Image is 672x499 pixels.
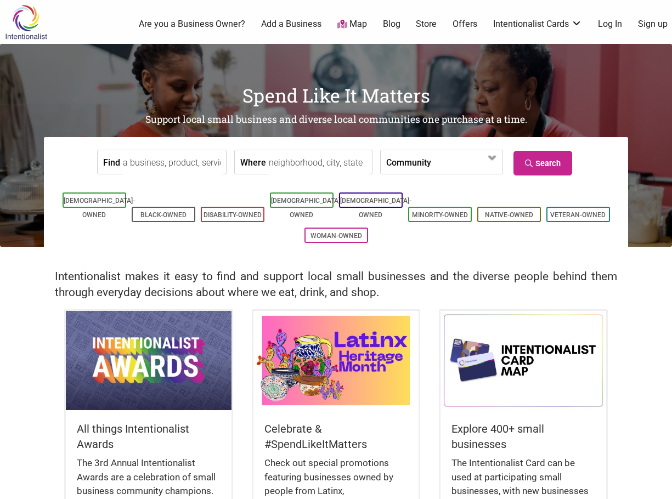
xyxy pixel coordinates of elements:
[451,421,595,452] h5: Explore 400+ small businesses
[269,150,369,175] input: neighborhood, city, state
[140,211,187,219] a: Black-Owned
[598,18,622,30] a: Log In
[55,269,617,300] h2: Intentionalist makes it easy to find and support local small businesses and the diverse people be...
[485,211,533,219] a: Native-Owned
[271,197,342,219] a: [DEMOGRAPHIC_DATA]-Owned
[337,18,367,31] a: Map
[139,18,245,30] a: Are you a Business Owner?
[123,150,223,175] input: a business, product, service
[412,211,468,219] a: Minority-Owned
[340,197,411,219] a: [DEMOGRAPHIC_DATA]-Owned
[204,211,262,219] a: Disability-Owned
[310,232,362,240] a: Woman-Owned
[550,211,606,219] a: Veteran-Owned
[64,197,135,219] a: [DEMOGRAPHIC_DATA]-Owned
[264,421,408,452] h5: Celebrate & #SpendLikeItMatters
[386,150,431,174] label: Community
[261,18,321,30] a: Add a Business
[513,151,572,175] a: Search
[253,311,419,410] img: Latinx / Hispanic Heritage Month
[383,18,400,30] a: Blog
[453,18,477,30] a: Offers
[77,421,221,452] h5: All things Intentionalist Awards
[103,150,120,174] label: Find
[493,18,582,30] a: Intentionalist Cards
[416,18,437,30] a: Store
[66,311,231,410] img: Intentionalist Awards
[441,311,606,410] img: Intentionalist Card Map
[638,18,668,30] a: Sign up
[240,150,266,174] label: Where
